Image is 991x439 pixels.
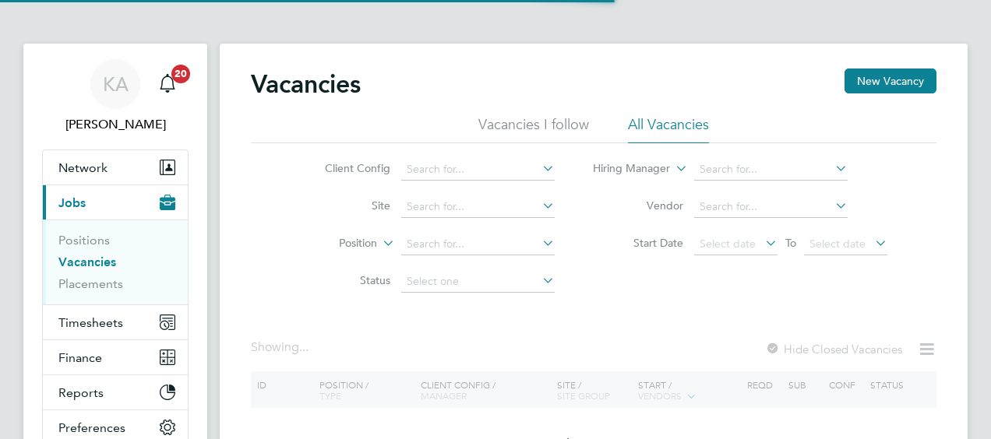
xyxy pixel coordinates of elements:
[287,236,377,251] label: Position
[58,276,123,291] a: Placements
[251,68,361,100] h2: Vacancies
[301,273,390,287] label: Status
[628,115,709,143] li: All Vacancies
[580,161,670,177] label: Hiring Manager
[43,150,188,184] button: Network
[43,375,188,409] button: Reports
[43,305,188,339] button: Timesheets
[58,315,123,330] span: Timesheets
[103,74,129,94] span: KA
[58,233,110,248] a: Positions
[58,385,104,400] span: Reports
[694,196,848,218] input: Search for...
[42,59,189,134] a: KA[PERSON_NAME]
[845,68,936,93] button: New Vacancy
[765,342,902,356] label: Hide Closed Vacancies
[478,115,589,143] li: Vacancies I follow
[58,160,108,175] span: Network
[700,237,756,251] span: Select date
[58,255,116,269] a: Vacancies
[58,420,125,435] span: Preferences
[781,233,801,253] span: To
[301,198,390,212] label: Site
[251,339,312,356] div: Showing
[401,271,555,293] input: Select one
[152,59,183,109] a: 20
[171,65,190,83] span: 20
[401,234,555,255] input: Search for...
[594,198,683,212] label: Vendor
[809,237,866,251] span: Select date
[594,236,683,250] label: Start Date
[43,340,188,374] button: Finance
[299,339,309,355] span: ...
[401,196,555,218] input: Search for...
[43,219,188,304] div: Jobs
[301,161,390,175] label: Client Config
[401,159,555,181] input: Search for...
[43,185,188,219] button: Jobs
[58,350,102,365] span: Finance
[58,195,86,210] span: Jobs
[42,115,189,134] span: Kerry Asawla
[694,159,848,181] input: Search for...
